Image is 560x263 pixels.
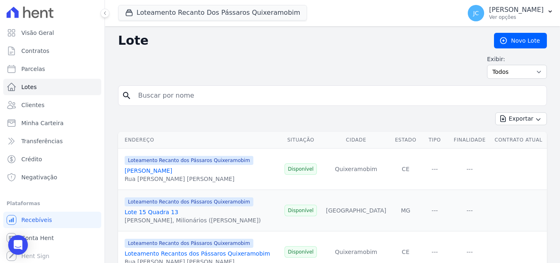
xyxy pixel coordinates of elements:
a: Recebíveis [3,212,101,228]
span: Loteamento Recanto dos Pássaros Quixeramobim [125,239,253,248]
span: Recebíveis [21,216,52,224]
span: Minha Carteira [21,119,64,127]
th: Cidade [321,132,391,149]
div: Open Intercom Messenger [8,235,28,255]
span: JC [473,10,479,16]
a: Transferências [3,133,101,149]
a: Parcelas [3,61,101,77]
td: CE [391,149,420,190]
td: --- [449,190,490,231]
a: Crédito [3,151,101,167]
span: Visão Geral [21,29,54,37]
span: Lotes [21,83,37,91]
span: Clientes [21,101,44,109]
th: Finalidade [449,132,490,149]
span: Negativação [21,173,57,181]
a: [PERSON_NAME] [125,167,172,174]
a: Contratos [3,43,101,59]
a: Minha Carteira [3,115,101,131]
i: search [122,91,132,101]
td: Quixeramobim [321,149,391,190]
span: Contratos [21,47,49,55]
td: --- [449,149,490,190]
span: Disponível [285,246,317,258]
span: Loteamento Recanto dos Pássaros Quixeramobim [125,197,253,206]
a: Loteamento Recantos dos Pássaros Quixeramobim [125,250,270,257]
div: Rua [PERSON_NAME] [PERSON_NAME] [125,175,253,183]
a: Novo Lote [494,33,547,48]
p: [PERSON_NAME] [489,6,544,14]
span: Parcelas [21,65,45,73]
div: [PERSON_NAME], Milionários ([PERSON_NAME]) [125,216,261,224]
span: Transferências [21,137,63,145]
a: Negativação [3,169,101,185]
span: Crédito [21,155,42,163]
th: Situação [280,132,321,149]
th: Contrato Atual [490,132,547,149]
td: --- [420,149,449,190]
span: Loteamento Recanto dos Pássaros Quixeramobim [125,156,253,165]
th: Endereço [118,132,280,149]
td: MG [391,190,420,231]
div: Plataformas [7,199,98,208]
button: JC [PERSON_NAME] Ver opções [461,2,560,25]
a: Lote 15 Quadra 13 [125,209,178,215]
a: Visão Geral [3,25,101,41]
h2: Lote [118,33,481,48]
span: Disponível [285,163,317,175]
a: Conta Hent [3,230,101,246]
input: Buscar por nome [133,87,543,104]
td: --- [420,190,449,231]
a: Lotes [3,79,101,95]
p: Ver opções [489,14,544,21]
th: Tipo [420,132,449,149]
th: Estado [391,132,420,149]
a: Clientes [3,97,101,113]
button: Exportar [495,112,547,125]
td: [GEOGRAPHIC_DATA] [321,190,391,231]
label: Exibir: [487,55,547,63]
span: Conta Hent [21,234,54,242]
button: Loteamento Recanto Dos Pássaros Quixeramobim [118,5,307,21]
span: Disponível [285,205,317,216]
